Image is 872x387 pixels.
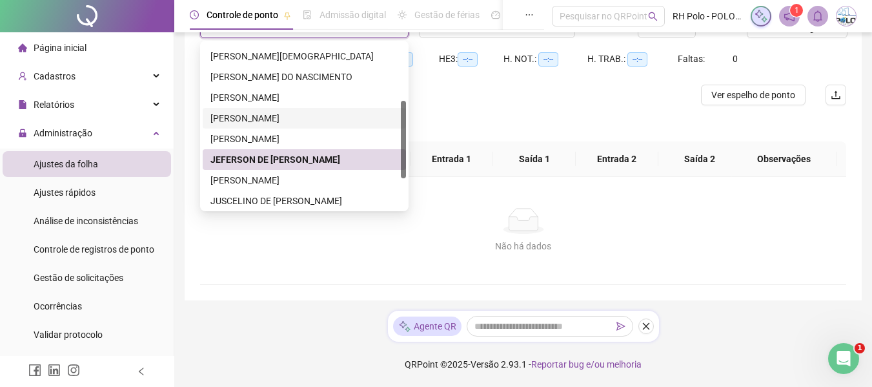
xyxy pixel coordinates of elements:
span: 0 [733,54,738,64]
span: Administração [34,128,92,138]
div: [PERSON_NAME][DEMOGRAPHIC_DATA] [210,49,398,63]
span: Validar protocolo [34,329,103,340]
div: [PERSON_NAME] [210,132,398,146]
div: JUSCELINO DE [PERSON_NAME] [210,194,398,208]
div: ITALO BRUNO SILVA PORTO [203,87,406,108]
span: file-done [303,10,312,19]
div: JEFERSON DE MENEZES NETO [203,149,406,170]
div: Agente QR [393,317,461,336]
div: H. TRAB.: [587,52,678,67]
div: Não há dados [216,239,831,253]
sup: 1 [790,4,803,17]
button: Ver espelho de ponto [701,85,806,105]
span: ellipsis [525,10,534,19]
span: Controle de ponto [207,10,278,20]
div: JOSEVAL SANTOS CONCEIÇÃO [203,170,406,191]
span: clock-circle [190,10,199,19]
div: [PERSON_NAME] [210,90,398,105]
th: Saída 2 [658,141,741,177]
div: HE 3: [439,52,503,67]
span: 1 [855,343,865,353]
span: notification [784,10,795,22]
span: Reportar bug e/ou melhoria [531,359,642,370]
span: RH Polo - POLO LOGISTICA LTDA [673,9,743,23]
div: FAGNER RAMOS DO NASCIMENTO [203,67,406,87]
div: JAIME PEIXOTO PEREIRA [203,108,406,129]
th: Entrada 2 [576,141,658,177]
div: JUSCELINO DE JESUS JERICO [203,191,406,211]
span: left [137,367,146,376]
span: Admissão digital [319,10,386,20]
span: --:-- [627,52,647,67]
span: file [18,100,27,109]
span: Gestão de solicitações [34,273,123,283]
span: upload [831,90,841,100]
span: user-add [18,72,27,81]
span: home [18,43,27,52]
span: 1 [795,6,799,15]
span: Observações [742,152,826,166]
div: [PERSON_NAME] [210,111,398,125]
span: dashboard [491,10,500,19]
span: send [616,322,625,331]
span: bell [812,10,824,22]
span: lock [18,129,27,138]
th: Saída 1 [493,141,576,177]
span: --:-- [538,52,558,67]
div: H. NOT.: [503,52,587,67]
span: linkedin [48,364,61,377]
span: to [486,23,496,33]
span: Gestão de férias [414,10,480,20]
span: --:-- [458,52,478,67]
img: sparkle-icon.fc2bf0ac1784a2077858766a79e2daf3.svg [754,9,768,23]
th: Entrada 1 [411,141,493,177]
span: search [648,12,658,21]
span: Cadastros [34,71,76,81]
span: sun [398,10,407,19]
span: Relatórios [34,99,74,110]
span: Ajustes rápidos [34,187,96,198]
div: [PERSON_NAME] [210,173,398,187]
div: JAIR DA SILVA SANTANA [203,129,406,149]
span: close [642,322,651,331]
span: instagram [67,364,80,377]
span: pushpin [283,12,291,19]
img: sparkle-icon.fc2bf0ac1784a2077858766a79e2daf3.svg [398,320,411,333]
span: Ajustes da folha [34,159,98,169]
span: Ver espelho de ponto [711,88,795,102]
div: EVERALDO DE JESUS PERRI [203,46,406,67]
span: facebook [28,364,41,377]
div: JEFERSON DE [PERSON_NAME] [210,152,398,167]
span: Controle de registros de ponto [34,244,154,255]
img: 3331 [837,6,856,26]
span: Versão [471,359,499,370]
span: Análise de inconsistências [34,216,138,226]
span: Faltas: [678,54,707,64]
span: Página inicial [34,43,86,53]
iframe: Intercom live chat [828,343,859,374]
div: [PERSON_NAME] DO NASCIMENTO [210,70,398,84]
span: Ocorrências [34,301,82,311]
footer: QRPoint © 2025 - 2.93.1 - [174,342,872,387]
th: Observações [731,141,837,177]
